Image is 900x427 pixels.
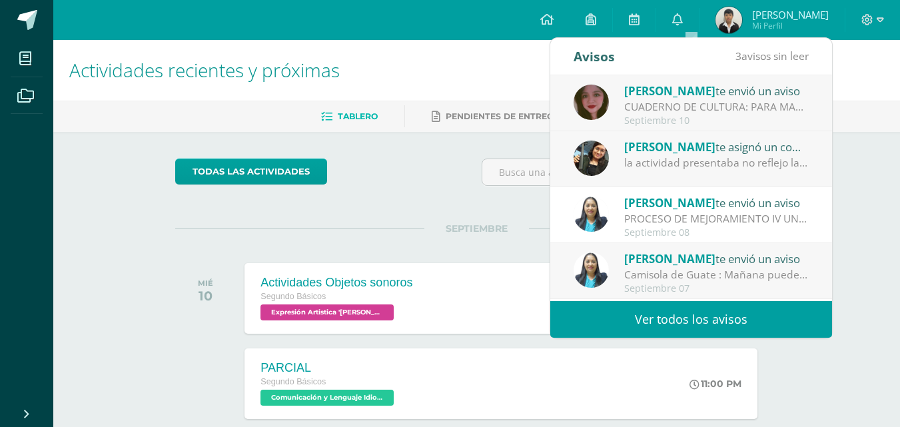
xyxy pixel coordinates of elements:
[624,139,715,155] span: [PERSON_NAME]
[624,195,715,211] span: [PERSON_NAME]
[735,49,741,63] span: 3
[198,278,213,288] div: MIÉ
[260,361,397,375] div: PARCIAL
[624,82,809,99] div: te envió un aviso
[715,7,742,33] img: 77986aecc0be8c78bee3e34b7a50455b.png
[338,111,378,121] span: Tablero
[260,304,394,320] span: Expresión Artistica 'Miguel Angel '
[624,267,809,282] div: Camisola de Guate : Mañana pueden llegar con la playera de la selección siempre aportando su cola...
[260,276,412,290] div: Actividades Objetos sonoros
[260,390,394,406] span: Comunicación y Lenguaje Idioma Extranjero 'Miguel Angel '
[624,211,809,226] div: PROCESO DE MEJORAMIENTO IV UNIDAD: Bendiciones a cada uno El día de hoy estará disponible el comp...
[752,8,829,21] span: [PERSON_NAME]
[260,292,326,301] span: Segundo Básicos
[574,85,609,120] img: 76ba8faa5d35b300633ec217a03f91ef.png
[550,301,832,338] a: Ver todos los avisos
[574,141,609,176] img: afbb90b42ddb8510e0c4b806fbdf27cc.png
[624,194,809,211] div: te envió un aviso
[198,288,213,304] div: 10
[624,227,809,238] div: Septiembre 08
[321,106,378,127] a: Tablero
[624,283,809,294] div: Septiembre 07
[624,83,715,99] span: [PERSON_NAME]
[735,49,809,63] span: avisos sin leer
[424,222,529,234] span: SEPTIEMBRE
[624,115,809,127] div: Septiembre 10
[624,99,809,115] div: CUADERNO DE CULTURA: PARA MAÑANA TRAER EL CUADERNO DE CULTURA AL DÍA. YA QUE HOY NO DIO TIEMPO DE...
[482,159,777,185] input: Busca una actividad próxima aquí...
[624,250,809,267] div: te envió un aviso
[752,20,829,31] span: Mi Perfil
[624,251,715,266] span: [PERSON_NAME]
[624,138,809,155] div: te asignó un comentario en 'Mayumaná' para 'Expresión Artistica'
[260,377,326,386] span: Segundo Básicos
[689,378,741,390] div: 11:00 PM
[446,111,560,121] span: Pendientes de entrega
[574,38,615,75] div: Avisos
[69,57,340,83] span: Actividades recientes y próximas
[574,252,609,288] img: 49168807a2b8cca0ef2119beca2bd5ad.png
[624,155,809,171] div: la actividad presentaba no reflejo la sincronización ni ritmos solicitados
[432,106,560,127] a: Pendientes de entrega
[175,159,327,185] a: todas las Actividades
[574,197,609,232] img: 49168807a2b8cca0ef2119beca2bd5ad.png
